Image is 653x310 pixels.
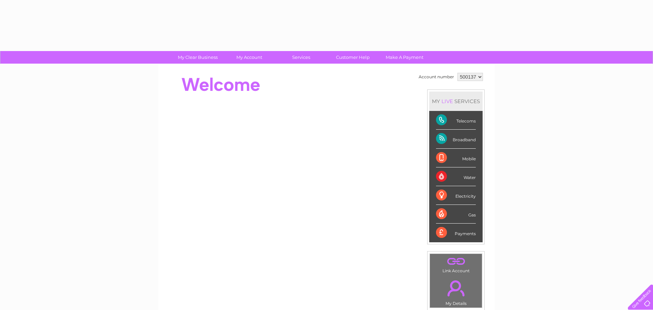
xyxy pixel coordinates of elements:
[325,51,381,64] a: Customer Help
[376,51,433,64] a: Make A Payment
[436,167,476,186] div: Water
[436,130,476,148] div: Broadband
[440,98,454,104] div: LIVE
[436,224,476,242] div: Payments
[430,275,482,308] td: My Details
[436,205,476,224] div: Gas
[429,92,483,111] div: MY SERVICES
[436,111,476,130] div: Telecoms
[417,71,456,83] td: Account number
[170,51,226,64] a: My Clear Business
[430,254,482,275] td: Link Account
[432,276,480,300] a: .
[432,256,480,267] a: .
[436,149,476,167] div: Mobile
[273,51,329,64] a: Services
[436,186,476,205] div: Electricity
[221,51,278,64] a: My Account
